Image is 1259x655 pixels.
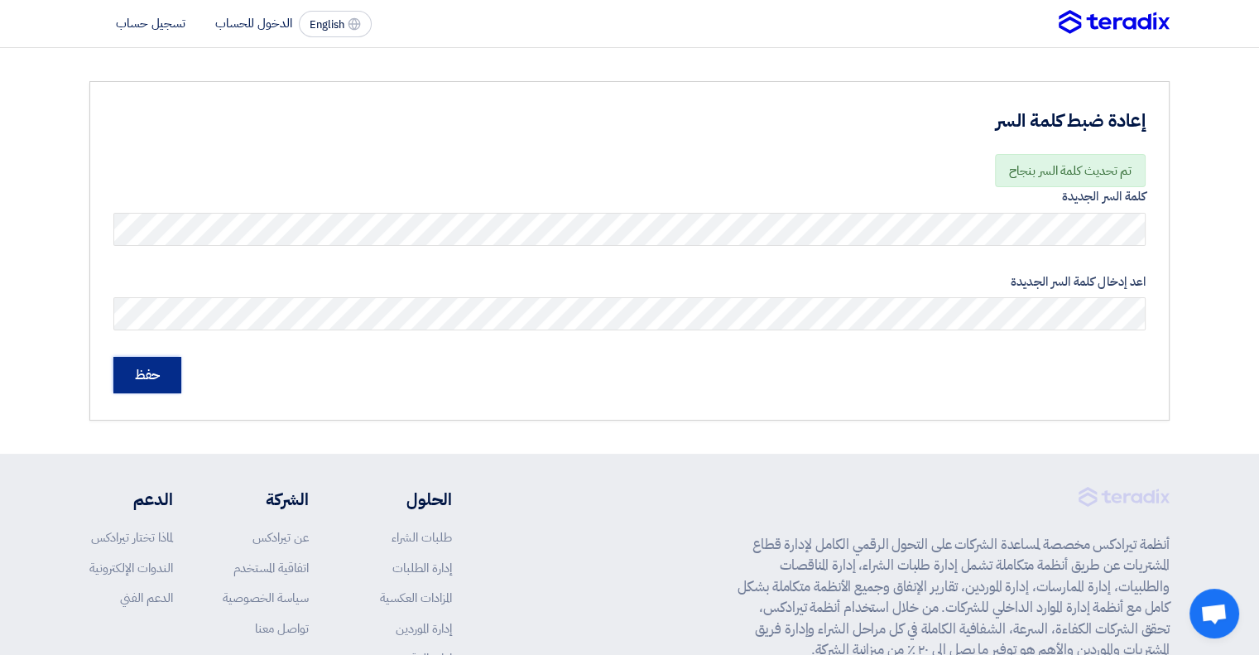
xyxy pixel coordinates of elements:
[215,14,292,32] li: الدخول للحساب
[995,154,1146,188] div: تم تحديث كلمة السر بنجاح
[396,619,452,638] a: إدارة الموردين
[299,11,372,37] button: English
[1059,10,1170,35] img: Teradix logo
[578,108,1146,134] h3: إعادة ضبط كلمة السر
[223,487,309,512] li: الشركة
[120,589,173,607] a: الدعم الفني
[113,357,181,393] input: حفظ
[392,559,452,577] a: إدارة الطلبات
[113,272,1146,291] label: اعد إدخال كلمة السر الجديدة
[223,589,309,607] a: سياسة الخصوصية
[255,619,309,638] a: تواصل معنا
[233,559,309,577] a: اتفاقية المستخدم
[392,528,452,547] a: طلبات الشراء
[310,19,344,31] span: English
[380,589,452,607] a: المزادات العكسية
[89,559,173,577] a: الندوات الإلكترونية
[89,487,173,512] li: الدعم
[91,528,173,547] a: لماذا تختار تيرادكس
[1189,589,1239,638] div: Open chat
[113,187,1146,206] label: كلمة السر الجديدة
[358,487,452,512] li: الحلول
[116,14,185,32] li: تسجيل حساب
[252,528,309,547] a: عن تيرادكس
